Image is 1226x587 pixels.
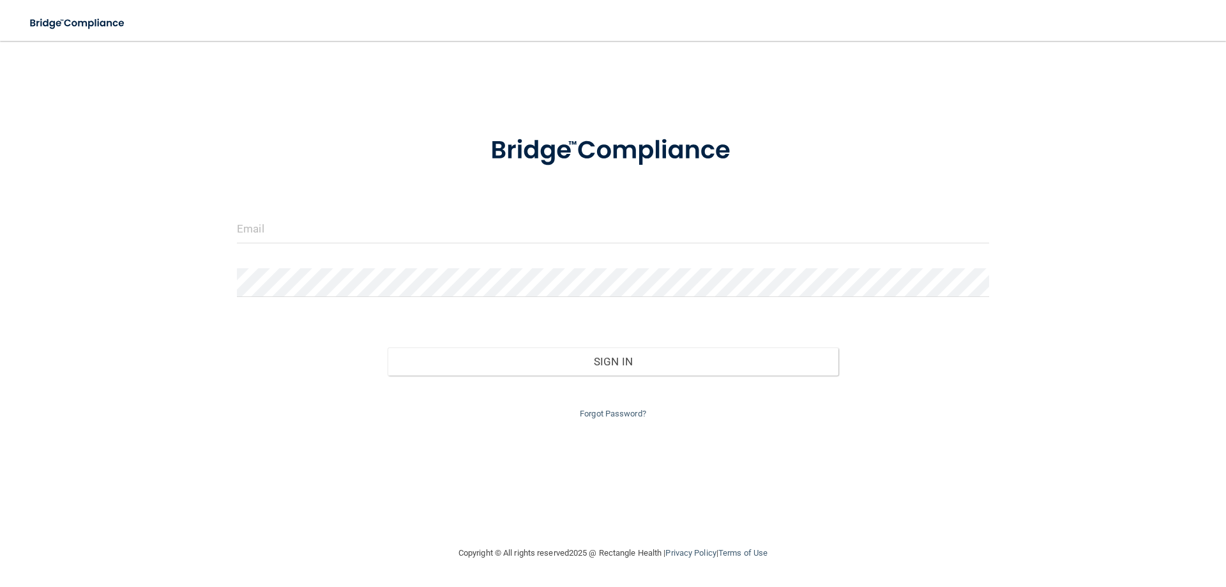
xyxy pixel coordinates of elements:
[380,533,846,574] div: Copyright © All rights reserved 2025 @ Rectangle Health | |
[464,118,762,184] img: bridge_compliance_login_screen.278c3ca4.svg
[718,548,768,558] a: Terms of Use
[580,409,646,418] a: Forgot Password?
[237,215,989,243] input: Email
[19,10,137,36] img: bridge_compliance_login_screen.278c3ca4.svg
[665,548,716,558] a: Privacy Policy
[388,347,839,376] button: Sign In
